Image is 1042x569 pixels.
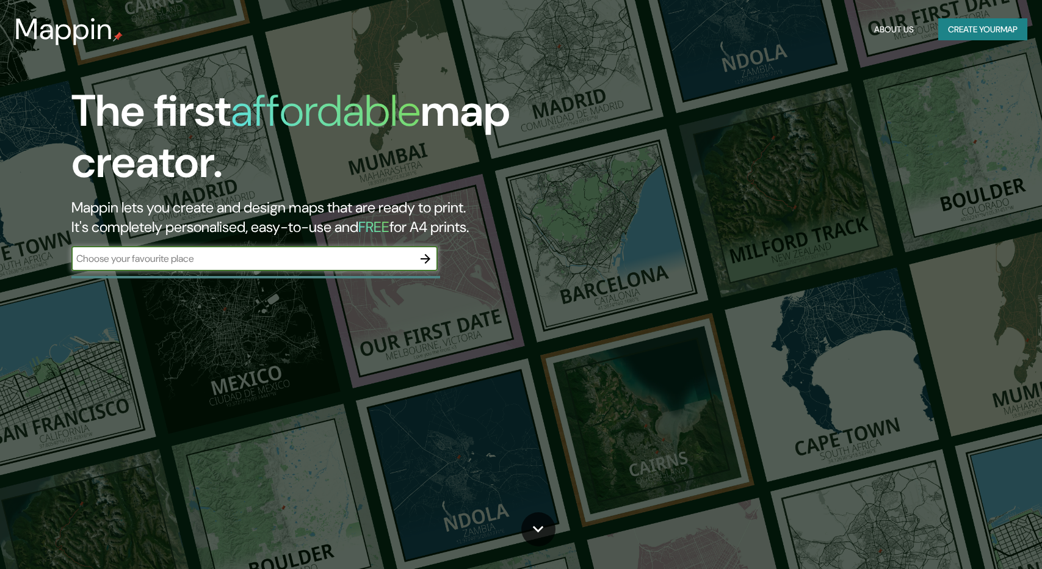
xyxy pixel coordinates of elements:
[71,252,413,266] input: Choose your favourite place
[113,32,123,42] img: mappin-pin
[933,521,1029,556] iframe: Help widget launcher
[358,217,389,236] h5: FREE
[71,85,593,198] h1: The first map creator.
[231,82,421,139] h1: affordable
[869,18,919,41] button: About Us
[15,12,113,46] h3: Mappin
[938,18,1027,41] button: Create yourmap
[71,198,593,237] h2: Mappin lets you create and design maps that are ready to print. It's completely personalised, eas...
